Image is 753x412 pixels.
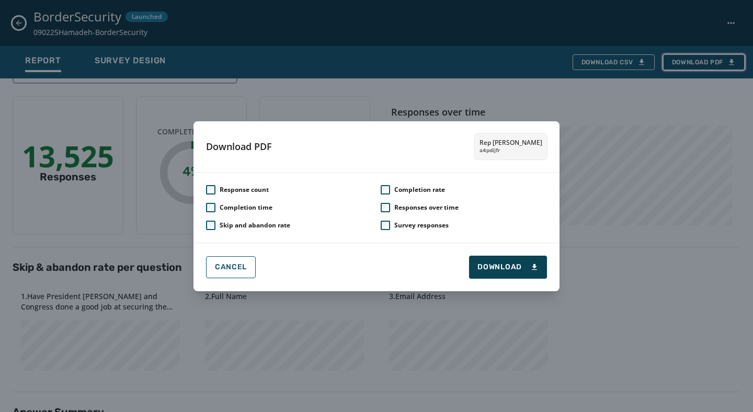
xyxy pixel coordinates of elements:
span: Response count [220,186,269,194]
p: Rep [PERSON_NAME] [480,139,542,147]
span: Cancel [215,263,247,271]
span: Download [477,262,539,272]
span: Completion rate [394,186,445,194]
p: a4pdijfr [480,147,500,155]
button: Download [469,256,547,279]
body: Rich Text Area [8,8,341,20]
button: Cancel [206,256,256,278]
h3: Download PDF [206,139,272,154]
span: Responses over time [394,203,459,212]
span: Skip and abandon rate [220,221,290,230]
span: Completion time [220,203,272,212]
span: Survey responses [394,221,449,230]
